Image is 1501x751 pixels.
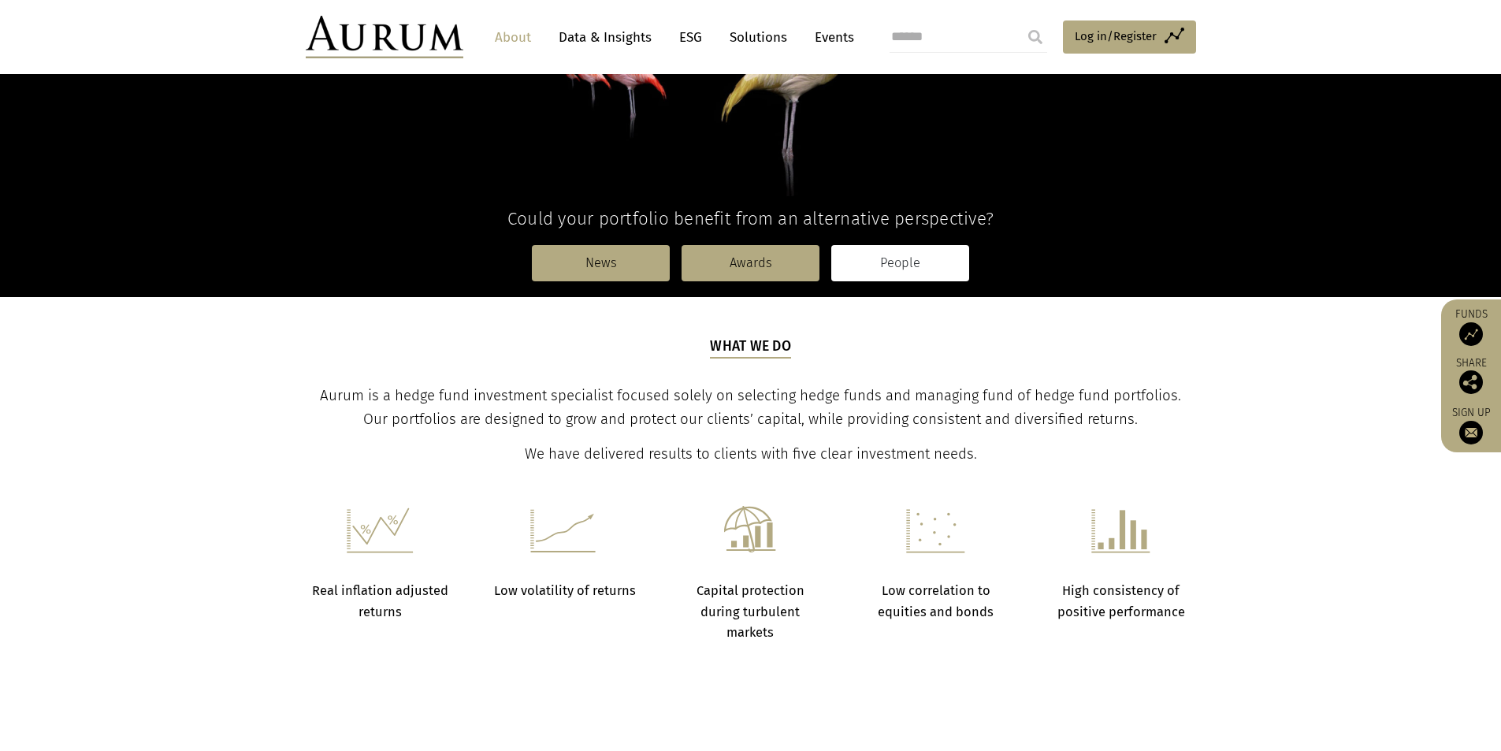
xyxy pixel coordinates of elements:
span: We have delivered results to clients with five clear investment needs. [525,445,977,463]
img: Aurum [306,16,463,58]
div: Share [1449,358,1493,394]
a: News [532,245,670,281]
a: Funds [1449,307,1493,346]
strong: Real inflation adjusted returns [312,583,448,619]
span: Log in/Register [1075,27,1157,46]
input: Submit [1020,21,1051,53]
strong: Low volatility of returns [494,583,636,598]
span: Aurum is a hedge fund investment specialist focused solely on selecting hedge funds and managing ... [320,387,1181,428]
img: Share this post [1459,370,1483,394]
a: People [831,245,969,281]
img: Access Funds [1459,322,1483,346]
a: About [487,23,539,52]
strong: High consistency of positive performance [1057,583,1185,619]
a: Awards [682,245,819,281]
h5: What we do [710,336,791,359]
h4: Could your portfolio benefit from an alternative perspective? [306,208,1196,229]
a: Solutions [722,23,795,52]
img: Sign up to our newsletter [1459,421,1483,444]
a: Sign up [1449,406,1493,444]
strong: Capital protection during turbulent markets [697,583,804,640]
a: Data & Insights [551,23,659,52]
strong: Low correlation to equities and bonds [878,583,994,619]
a: ESG [671,23,710,52]
a: Events [807,23,854,52]
a: Log in/Register [1063,20,1196,54]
